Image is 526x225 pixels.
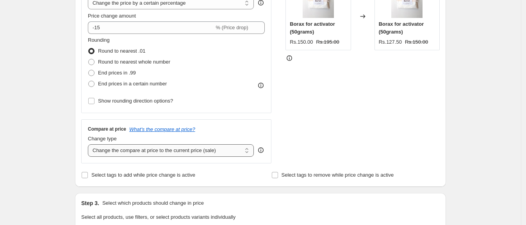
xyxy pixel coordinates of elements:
strike: Rs.150.00 [405,38,428,46]
span: Price change amount [88,13,136,19]
h2: Step 3. [81,199,99,207]
span: End prices in a certain number [98,81,167,87]
span: % (Price drop) [216,25,248,30]
span: Rounding [88,37,110,43]
div: help [257,146,265,154]
div: Rs.127.50 [379,38,402,46]
span: Show rounding direction options? [98,98,173,104]
span: Change type [88,136,117,142]
span: Select tags to add while price change is active [91,172,195,178]
h3: Compare at price [88,126,126,132]
strike: Rs.195.00 [316,38,339,46]
p: Select which products should change in price [102,199,204,207]
span: Borax for activator (50grams) [379,21,424,35]
span: Round to nearest .01 [98,48,145,54]
input: -15 [88,21,214,34]
span: End prices in .99 [98,70,136,76]
span: Borax for activator (50grams) [290,21,335,35]
div: Rs.150.00 [290,38,313,46]
span: Round to nearest whole number [98,59,170,65]
span: Select all products, use filters, or select products variants individually [81,214,235,220]
button: What's the compare at price? [129,126,195,132]
span: Select tags to remove while price change is active [282,172,394,178]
